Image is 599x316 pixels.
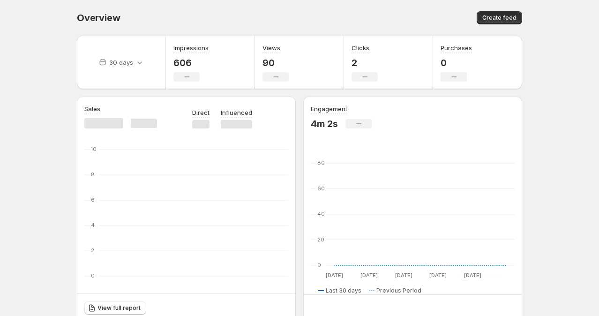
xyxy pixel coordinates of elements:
[352,57,378,68] p: 2
[376,287,421,294] span: Previous Period
[441,57,472,68] p: 0
[91,272,95,279] text: 0
[77,12,120,23] span: Overview
[429,272,447,278] text: [DATE]
[317,185,325,192] text: 60
[326,272,343,278] text: [DATE]
[441,43,472,53] h3: Purchases
[91,171,95,178] text: 8
[360,272,378,278] text: [DATE]
[317,262,321,268] text: 0
[192,108,210,117] p: Direct
[482,14,517,22] span: Create feed
[173,57,209,68] p: 606
[477,11,522,24] button: Create feed
[262,57,289,68] p: 90
[97,304,141,312] span: View full report
[109,58,133,67] p: 30 days
[91,146,97,152] text: 10
[91,222,95,228] text: 4
[91,196,95,203] text: 6
[84,301,146,315] a: View full report
[173,43,209,53] h3: Impressions
[317,159,325,166] text: 80
[91,247,94,254] text: 2
[311,118,338,129] p: 4m 2s
[464,272,481,278] text: [DATE]
[221,108,252,117] p: Influenced
[326,287,361,294] span: Last 30 days
[317,211,325,217] text: 40
[311,104,347,113] h3: Engagement
[352,43,369,53] h3: Clicks
[317,236,324,243] text: 20
[262,43,280,53] h3: Views
[84,104,100,113] h3: Sales
[395,272,412,278] text: [DATE]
